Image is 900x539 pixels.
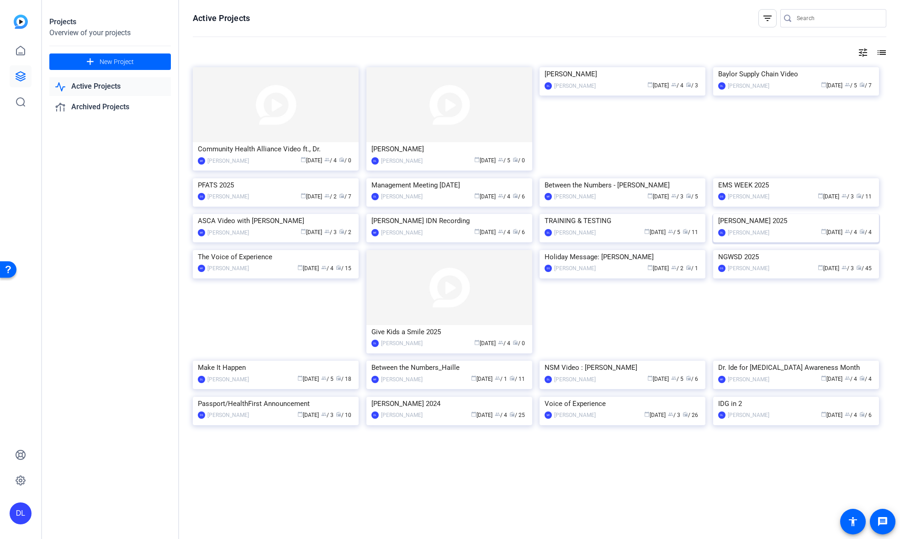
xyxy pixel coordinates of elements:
div: [PERSON_NAME] [381,192,423,201]
span: / 10 [336,412,351,418]
div: Between the Numbers_Haille [371,361,527,374]
div: The Voice of Experience [198,250,354,264]
img: blue-gradient.svg [14,15,28,29]
span: radio [336,265,341,270]
span: [DATE] [471,376,492,382]
div: [PERSON_NAME] [207,156,249,165]
span: [DATE] [644,229,666,235]
div: MF [545,193,552,200]
div: [PERSON_NAME] [554,375,596,384]
span: / 3 [324,229,337,235]
span: / 3 [321,412,334,418]
div: [PERSON_NAME] [554,264,596,273]
span: / 4 [859,376,872,382]
div: Between the Numbers - [PERSON_NAME] [545,178,700,192]
div: DS [198,411,205,419]
span: calendar_today [644,411,650,417]
span: group [498,157,503,162]
span: / 5 [668,229,680,235]
span: [DATE] [821,412,842,418]
span: / 6 [686,376,698,382]
span: [DATE] [474,229,496,235]
span: [DATE] [474,193,496,200]
span: group [845,411,850,417]
span: [DATE] [301,229,322,235]
span: calendar_today [474,340,480,345]
span: radio [336,375,341,381]
span: calendar_today [818,193,823,198]
span: group [845,82,850,87]
span: / 6 [513,229,525,235]
span: / 11 [683,229,698,235]
span: [DATE] [821,229,842,235]
div: DS [718,265,725,272]
span: calendar_today [301,229,306,234]
div: DL [371,157,379,165]
span: [DATE] [647,82,669,89]
div: [PERSON_NAME] [207,411,249,420]
span: calendar_today [474,193,480,198]
span: calendar_today [301,157,306,162]
span: group [498,340,503,345]
span: group [324,193,330,198]
div: Give Kids a Smile 2025 [371,325,527,339]
mat-icon: tune [858,47,868,58]
span: [DATE] [647,376,669,382]
span: / 2 [324,193,337,200]
span: / 4 [498,340,510,347]
span: / 26 [683,412,698,418]
span: radio [686,193,691,198]
span: radio [683,229,688,234]
div: Community Health Alliance Video ft., Dr. [198,142,354,156]
div: [PERSON_NAME] [728,264,769,273]
mat-icon: add [85,56,96,68]
span: / 4 [324,157,337,164]
a: Archived Projects [49,98,171,117]
span: / 0 [513,157,525,164]
span: [DATE] [818,265,839,272]
div: [PERSON_NAME] [207,375,249,384]
div: [PERSON_NAME] 2025 [718,214,874,228]
div: [PERSON_NAME] [207,192,249,201]
span: / 4 [859,229,872,235]
div: Management Meeting [DATE] [371,178,527,192]
span: / 7 [859,82,872,89]
div: [PERSON_NAME] [728,81,769,91]
span: / 25 [509,412,525,418]
span: / 4 [845,229,857,235]
span: group [671,82,677,87]
span: radio [513,193,518,198]
span: / 4 [495,412,507,418]
div: Baylor Supply Chain Video [718,67,874,81]
div: [PERSON_NAME] [554,192,596,201]
span: group [668,411,673,417]
div: Dr. Ide for [MEDICAL_DATA] Awareness Month [718,361,874,374]
div: DL [198,376,205,383]
span: group [671,375,677,381]
span: [DATE] [474,157,496,164]
span: group [845,229,850,234]
span: calendar_today [297,375,303,381]
div: DL [718,229,725,236]
span: radio [339,229,344,234]
div: [PERSON_NAME] [381,339,423,348]
span: calendar_today [647,193,653,198]
input: Search [797,13,879,24]
span: group [495,375,500,381]
span: / 5 [686,193,698,200]
span: [DATE] [644,412,666,418]
div: DL [371,411,379,419]
div: MF [371,376,379,383]
span: radio [339,157,344,162]
h1: Active Projects [193,13,250,24]
div: Projects [49,16,171,27]
div: [PERSON_NAME] [728,228,769,237]
div: DS [718,193,725,200]
span: group [845,375,850,381]
span: / 3 [842,265,854,272]
span: [DATE] [474,340,496,347]
span: group [498,229,503,234]
span: [DATE] [647,193,669,200]
span: [DATE] [647,265,669,272]
span: [DATE] [301,157,322,164]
